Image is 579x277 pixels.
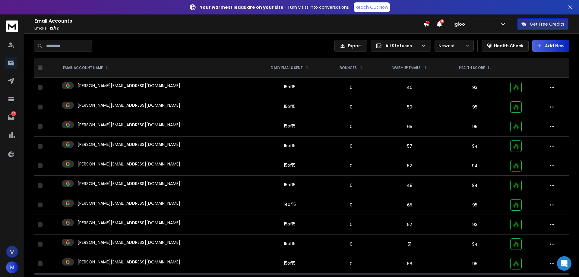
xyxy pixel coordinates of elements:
[330,124,372,130] p: 0
[557,256,571,271] div: Open Intercom Messenger
[454,21,467,27] p: Igloo
[330,182,372,188] p: 0
[34,17,423,25] h1: Email Accounts
[200,4,349,10] p: – Turn visits into conversations
[459,65,485,70] p: HEALTH SCORE
[376,78,443,97] td: 40
[78,239,180,245] p: [PERSON_NAME][EMAIL_ADDRESS][DOMAIN_NAME]
[78,141,180,147] p: [PERSON_NAME][EMAIL_ADDRESS][DOMAIN_NAME]
[78,83,180,89] p: [PERSON_NAME][EMAIL_ADDRESS][DOMAIN_NAME]
[376,195,443,215] td: 65
[330,163,372,169] p: 0
[532,40,569,52] button: Add New
[78,259,180,265] p: [PERSON_NAME][EMAIL_ADDRESS][DOMAIN_NAME]
[78,161,180,167] p: [PERSON_NAME][EMAIL_ADDRESS][DOMAIN_NAME]
[200,4,283,10] strong: Your warmest leads are on your site
[376,254,443,274] td: 58
[443,254,507,274] td: 95
[376,156,443,176] td: 52
[330,222,372,228] p: 0
[284,84,296,90] div: 15 of 15
[330,261,372,267] p: 0
[284,221,296,227] div: 15 of 15
[6,261,18,273] button: M
[34,26,423,31] p: Emails :
[78,200,180,206] p: [PERSON_NAME][EMAIL_ADDRESS][DOMAIN_NAME]
[443,97,507,117] td: 95
[5,111,17,123] a: 32
[284,162,296,168] div: 15 of 15
[376,117,443,137] td: 65
[376,215,443,235] td: 52
[517,18,568,30] button: Get Free Credits
[63,65,109,70] div: EMAIL ACCOUNT NAME
[78,102,180,108] p: [PERSON_NAME][EMAIL_ADDRESS][DOMAIN_NAME]
[443,117,507,137] td: 95
[11,111,16,116] p: 32
[354,2,390,12] a: Reach Out Now
[284,241,296,247] div: 15 of 15
[376,137,443,156] td: 57
[340,65,357,70] p: BOUNCES
[443,78,507,97] td: 93
[443,156,507,176] td: 94
[443,137,507,156] td: 94
[392,65,421,70] p: WARMUP EMAILS
[283,201,296,207] div: 14 of 15
[530,21,564,27] p: Get Free Credits
[443,176,507,195] td: 94
[376,235,443,254] td: 51
[443,235,507,254] td: 94
[334,40,367,52] button: Export
[376,97,443,117] td: 59
[494,43,524,49] p: Health Check
[330,241,372,247] p: 0
[271,65,303,70] p: DAILY EMAILS SENT
[482,40,529,52] button: Health Check
[78,122,180,128] p: [PERSON_NAME][EMAIL_ADDRESS][DOMAIN_NAME]
[435,40,474,52] button: Newest
[330,143,372,149] p: 0
[443,215,507,235] td: 93
[284,182,296,188] div: 15 of 15
[356,4,388,10] p: Reach Out Now
[330,84,372,90] p: 0
[440,19,444,24] span: 3
[6,20,18,32] img: logo
[78,220,180,226] p: [PERSON_NAME][EMAIL_ADDRESS][DOMAIN_NAME]
[443,195,507,215] td: 95
[376,176,443,195] td: 48
[78,181,180,187] p: [PERSON_NAME][EMAIL_ADDRESS][DOMAIN_NAME]
[385,43,419,49] p: All Statuses
[284,103,296,109] div: 15 of 15
[284,260,296,266] div: 15 of 15
[330,202,372,208] p: 0
[284,143,296,149] div: 15 of 15
[330,104,372,110] p: 0
[49,26,59,31] span: 12 / 12
[284,123,296,129] div: 15 of 15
